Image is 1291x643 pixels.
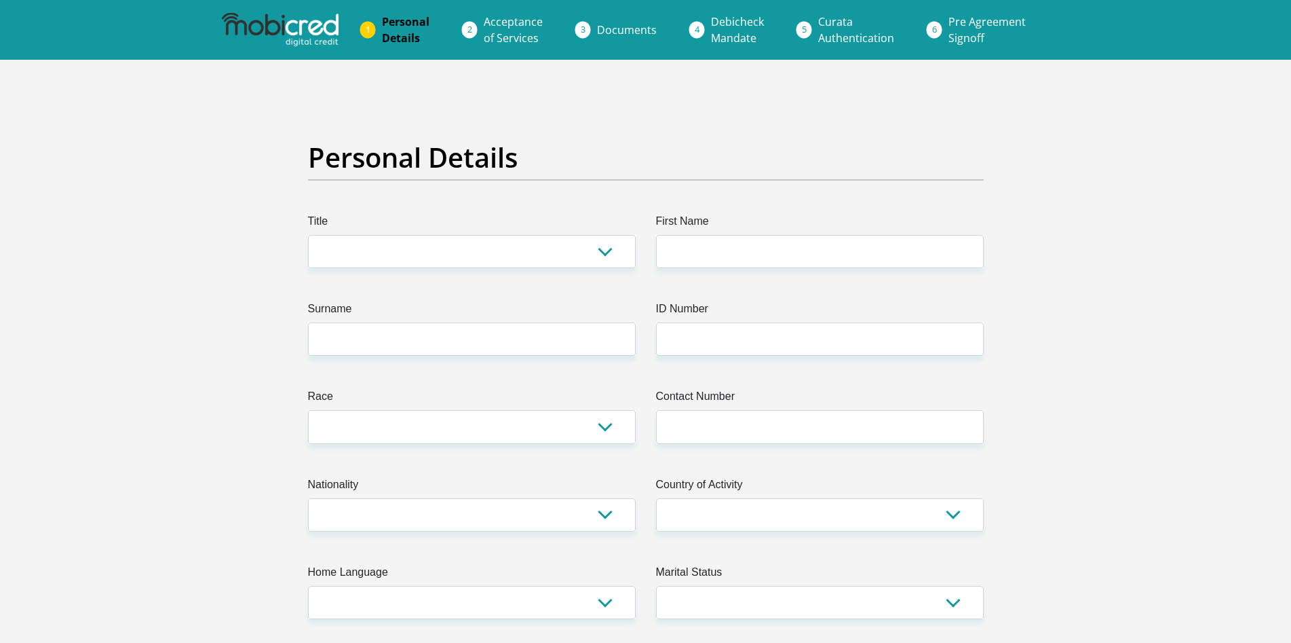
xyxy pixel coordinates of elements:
input: Surname [308,323,636,356]
label: Surname [308,301,636,323]
span: Curata Authentication [818,14,894,45]
span: Pre Agreement Signoff [948,14,1026,45]
label: Contact Number [656,388,984,410]
span: Documents [597,22,657,37]
input: First Name [656,235,984,268]
a: PersonalDetails [371,8,440,52]
h2: Personal Details [308,141,984,174]
label: ID Number [656,301,984,323]
img: mobicred logo [222,13,339,47]
a: Documents [586,16,668,43]
label: First Name [656,213,984,235]
a: Acceptanceof Services [473,8,554,52]
a: CurataAuthentication [807,8,905,52]
span: Personal Details [382,14,429,45]
input: Contact Number [656,410,984,443]
label: Nationality [308,477,636,498]
input: ID Number [656,323,984,356]
a: Pre AgreementSignoff [938,8,1037,52]
label: Country of Activity [656,477,984,498]
label: Home Language [308,564,636,586]
a: DebicheckMandate [700,8,775,52]
label: Title [308,213,636,235]
span: Acceptance of Services [484,14,543,45]
span: Debicheck Mandate [711,14,764,45]
label: Marital Status [656,564,984,586]
label: Race [308,388,636,410]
